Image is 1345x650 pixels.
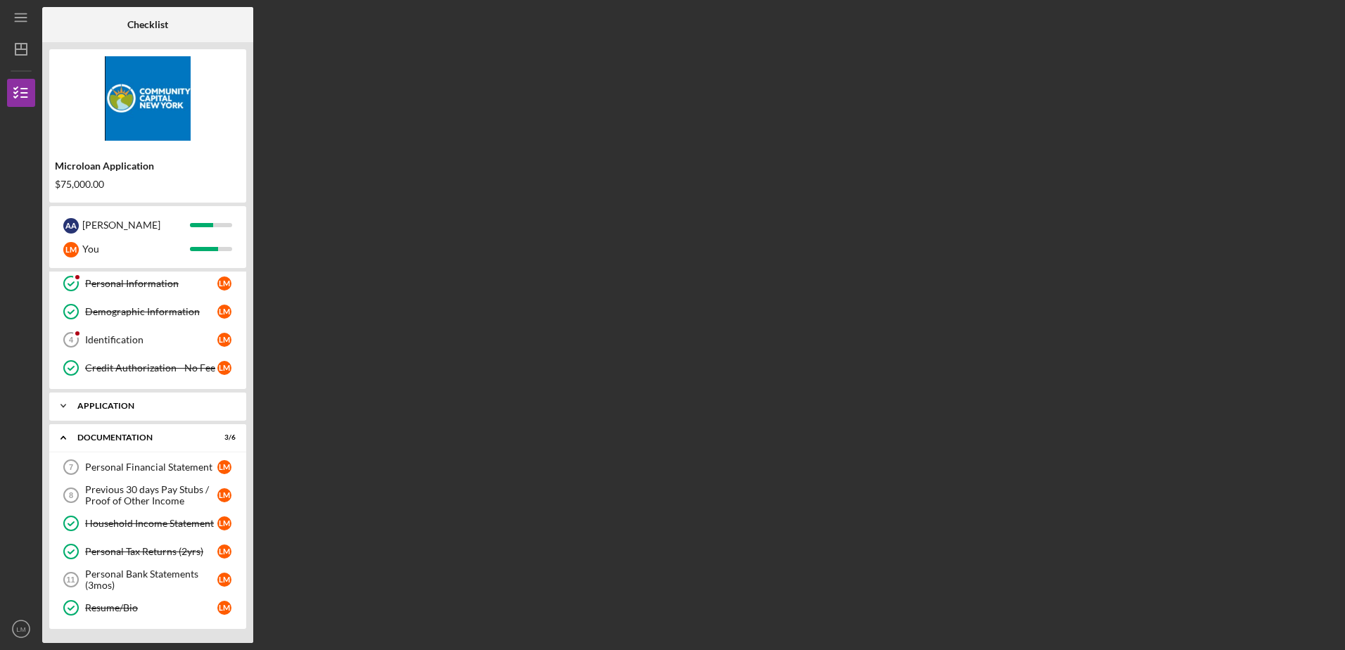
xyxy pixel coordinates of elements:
div: Demographic Information [85,306,217,317]
div: Identification [85,334,217,345]
div: You [82,237,190,261]
div: Microloan Application [55,160,241,172]
div: L M [217,305,231,319]
div: Personal Information [85,278,217,289]
div: Resume/Bio [85,602,217,613]
div: Previous 30 days Pay Stubs / Proof of Other Income [85,484,217,506]
a: Household Income StatementLM [56,509,239,537]
div: L M [63,242,79,257]
div: Personal Financial Statement [85,461,217,473]
div: L M [217,488,231,502]
div: L M [217,333,231,347]
b: Checklist [127,19,168,30]
button: LM [7,615,35,643]
div: L M [217,516,231,530]
tspan: 11 [66,575,75,584]
div: L M [217,460,231,474]
a: Personal InformationLM [56,269,239,298]
a: Credit Authorization - No FeeLM [56,354,239,382]
a: 4IdentificationLM [56,326,239,354]
a: Resume/BioLM [56,594,239,622]
div: $75,000.00 [55,179,241,190]
a: 7Personal Financial StatementLM [56,453,239,481]
div: Personal Tax Returns (2yrs) [85,546,217,557]
div: Documentation [77,433,200,442]
a: Personal Tax Returns (2yrs)LM [56,537,239,566]
div: [PERSON_NAME] [82,213,190,237]
div: Application [77,402,229,410]
div: L M [217,544,231,559]
div: Personal Bank Statements (3mos) [85,568,217,591]
div: L M [217,601,231,615]
text: LM [16,625,25,633]
a: 8Previous 30 days Pay Stubs / Proof of Other IncomeLM [56,481,239,509]
tspan: 8 [69,491,73,499]
div: Credit Authorization - No Fee [85,362,217,374]
div: A A [63,218,79,234]
div: 3 / 6 [210,433,236,442]
tspan: 7 [69,463,73,471]
div: L M [217,361,231,375]
div: Household Income Statement [85,518,217,529]
a: 11Personal Bank Statements (3mos)LM [56,566,239,594]
a: Demographic InformationLM [56,298,239,326]
div: L M [217,573,231,587]
div: L M [217,276,231,291]
tspan: 4 [69,336,74,344]
img: Product logo [49,56,246,141]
